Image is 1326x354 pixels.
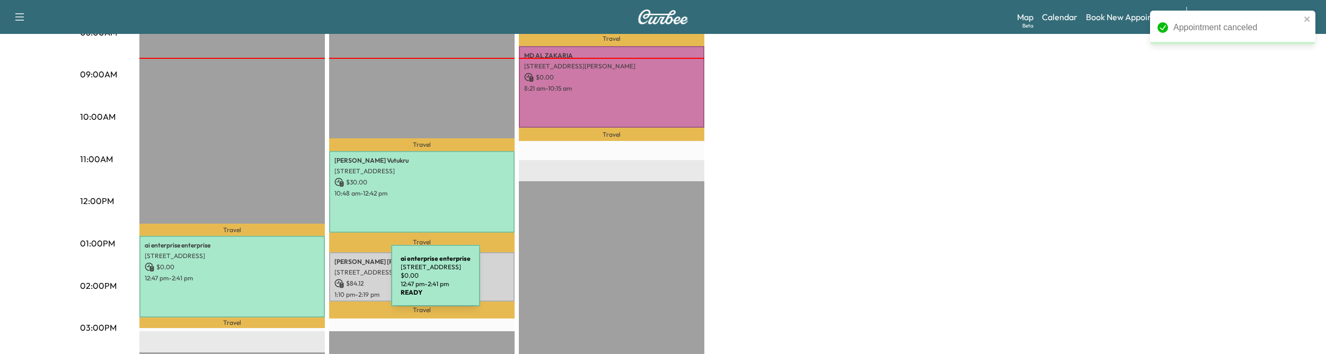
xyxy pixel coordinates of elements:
p: $ 0.00 [145,262,320,272]
p: Travel [329,302,515,318]
p: [STREET_ADDRESS] [334,167,509,175]
p: [PERSON_NAME] [PERSON_NAME] [334,258,509,266]
a: Book New Appointment [1086,11,1175,23]
p: [STREET_ADDRESS] [145,252,320,260]
p: 12:47 pm - 2:41 pm [145,274,320,282]
div: Beta [1022,22,1033,30]
p: 10:00AM [80,110,116,123]
img: Curbee Logo [638,10,688,24]
p: [STREET_ADDRESS] [334,268,509,277]
p: 01:00PM [80,237,115,250]
p: Travel [329,138,515,151]
a: Calendar [1042,11,1077,23]
p: Travel [519,128,704,141]
p: [PERSON_NAME] Vutukru [334,156,509,165]
p: [STREET_ADDRESS][PERSON_NAME] [524,62,699,70]
p: Travel [139,317,325,328]
p: 03:00PM [80,321,117,334]
p: $ 30.00 [334,178,509,187]
p: 09:00AM [80,68,117,81]
p: $ 84.12 [334,279,509,288]
p: Travel [139,224,325,236]
p: 10:48 am - 12:42 pm [334,189,509,198]
p: 02:00PM [80,279,117,292]
a: MapBeta [1017,11,1033,23]
p: MD AL ZAKARIA [524,51,699,60]
p: 1:10 pm - 2:19 pm [334,290,509,299]
p: $ 0.00 [524,73,699,82]
p: 12:00PM [80,194,114,207]
p: Travel [329,233,515,253]
p: Travel [519,31,704,46]
p: 11:00AM [80,153,113,165]
div: Appointment canceled [1173,21,1301,34]
p: ai enterprise enterprise [145,241,320,250]
button: close [1304,15,1311,23]
p: 8:21 am - 10:15 am [524,84,699,93]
